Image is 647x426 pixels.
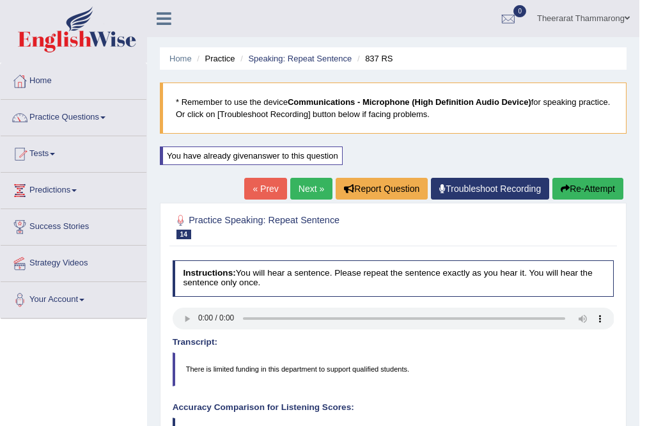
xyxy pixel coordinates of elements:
[173,212,446,239] h2: Practice Speaking: Repeat Sentence
[183,268,235,278] b: Instructions:
[244,178,286,200] a: « Prev
[288,97,531,107] b: Communications - Microphone (High Definition Audio Device)
[552,178,623,200] button: Re-Attempt
[1,282,146,314] a: Your Account
[160,83,627,134] blockquote: * Remember to use the device for speaking practice. Or click on [Troubleshoot Recording] button b...
[1,209,146,241] a: Success Stories
[173,352,614,386] blockquote: There is limited funding in this department to support qualified students.
[431,178,549,200] a: Troubleshoot Recording
[1,136,146,168] a: Tests
[173,403,614,413] h4: Accuracy Comparison for Listening Scores:
[290,178,332,200] a: Next »
[248,54,352,63] a: Speaking: Repeat Sentence
[169,54,192,63] a: Home
[1,100,146,132] a: Practice Questions
[1,173,146,205] a: Predictions
[336,178,428,200] button: Report Question
[513,5,526,17] span: 0
[354,52,393,65] li: 837 RS
[1,246,146,278] a: Strategy Videos
[173,260,614,297] h4: You will hear a sentence. Please repeat the sentence exactly as you hear it. You will hear the se...
[160,146,343,165] div: You have already given answer to this question
[176,230,191,239] span: 14
[173,338,614,347] h4: Transcript:
[1,63,146,95] a: Home
[194,52,235,65] li: Practice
